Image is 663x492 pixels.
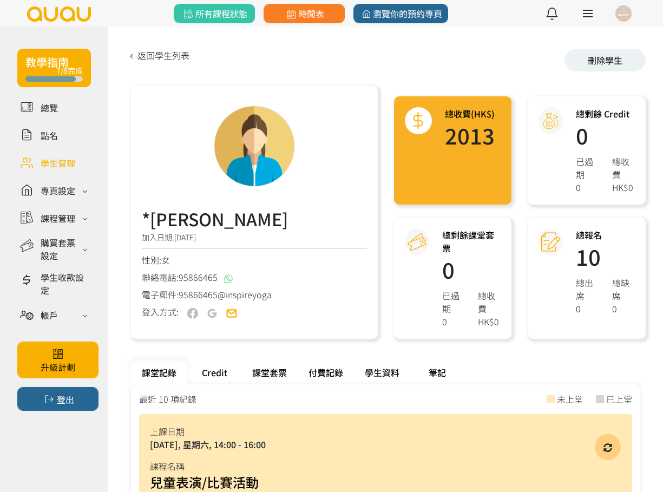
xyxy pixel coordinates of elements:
a: 返回學生列表 [126,49,189,62]
h1: 10 [576,246,635,267]
div: HK$0 [612,181,635,194]
img: logo.svg [26,6,92,22]
h1: 0 [576,124,635,146]
h3: *[PERSON_NAME] [142,206,320,232]
div: 總收費 [612,155,635,181]
div: 總收費 [478,289,501,315]
div: 已過期 [442,289,465,315]
div: 刪除學生 [564,49,646,71]
span: 所有課程狀態 [181,7,247,20]
h1: 0 [442,259,501,280]
div: 總缺席 [612,276,635,302]
a: 升級計劃 [17,342,99,378]
div: 學生資料 [354,360,410,384]
div: HK$0 [478,315,501,328]
div: 登入方式: [142,305,179,319]
div: 筆記 [410,360,464,384]
span: [DATE] [174,232,196,242]
img: user-google-off.png [207,308,218,319]
div: 0 [576,181,599,194]
div: 帳戶 [41,309,58,322]
div: [DATE], 星期六, 14:00 - 16:00 [150,438,621,451]
span: 瀏覽你的預約專頁 [359,7,442,20]
div: 總出席 [576,276,599,302]
div: 0 [442,315,465,328]
div: 聯絡電話: [142,271,367,284]
img: user-email-on.png [226,308,237,319]
h3: 總剩餘課堂套票 [442,228,501,254]
div: 專頁設定 [41,184,75,197]
img: total@2x.png [409,111,428,130]
div: 已上堂 [606,392,632,405]
div: 課程名稱 [150,460,621,473]
a: 時間表 [264,4,345,23]
div: 最近 10 項紀錄 [139,392,196,405]
span: 時間表 [284,7,324,20]
div: 課堂套票 [241,360,298,384]
img: attendance@2x.png [541,233,560,252]
button: 登出 [17,387,99,411]
div: 加入日期: [142,232,367,249]
div: 性別: [142,253,367,266]
div: 上課日期 [150,425,621,438]
div: 課程管理 [41,212,75,225]
span: 女 [161,253,170,266]
h3: 總報名 [576,228,635,241]
a: 瀏覽你的預約專頁 [353,4,448,23]
span: 95866465 [179,271,218,284]
a: 所有課程狀態 [174,4,255,23]
div: 0 [576,302,599,315]
img: credit@2x.png [541,111,560,130]
h3: 總收費(HK$) [445,107,495,120]
div: 電子郵件: [142,288,367,301]
div: 已過期 [576,155,599,181]
img: whatsapp@2x.png [224,274,233,283]
div: Credit [187,360,241,384]
div: 0 [612,302,635,315]
img: user-fb-off.png [187,308,198,319]
img: courseCredit@2x.png [408,233,426,252]
span: 95866465@inspireyoga [179,288,272,301]
a: 兒童表演/比賽活動 [150,473,259,491]
div: 購買套票設定 [41,236,79,262]
h1: 2013 [445,124,495,146]
h3: 總剩餘 Credit [576,107,635,120]
div: 付費記錄 [298,360,354,384]
div: 課堂記錄 [131,360,187,384]
div: 未上堂 [557,392,583,405]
